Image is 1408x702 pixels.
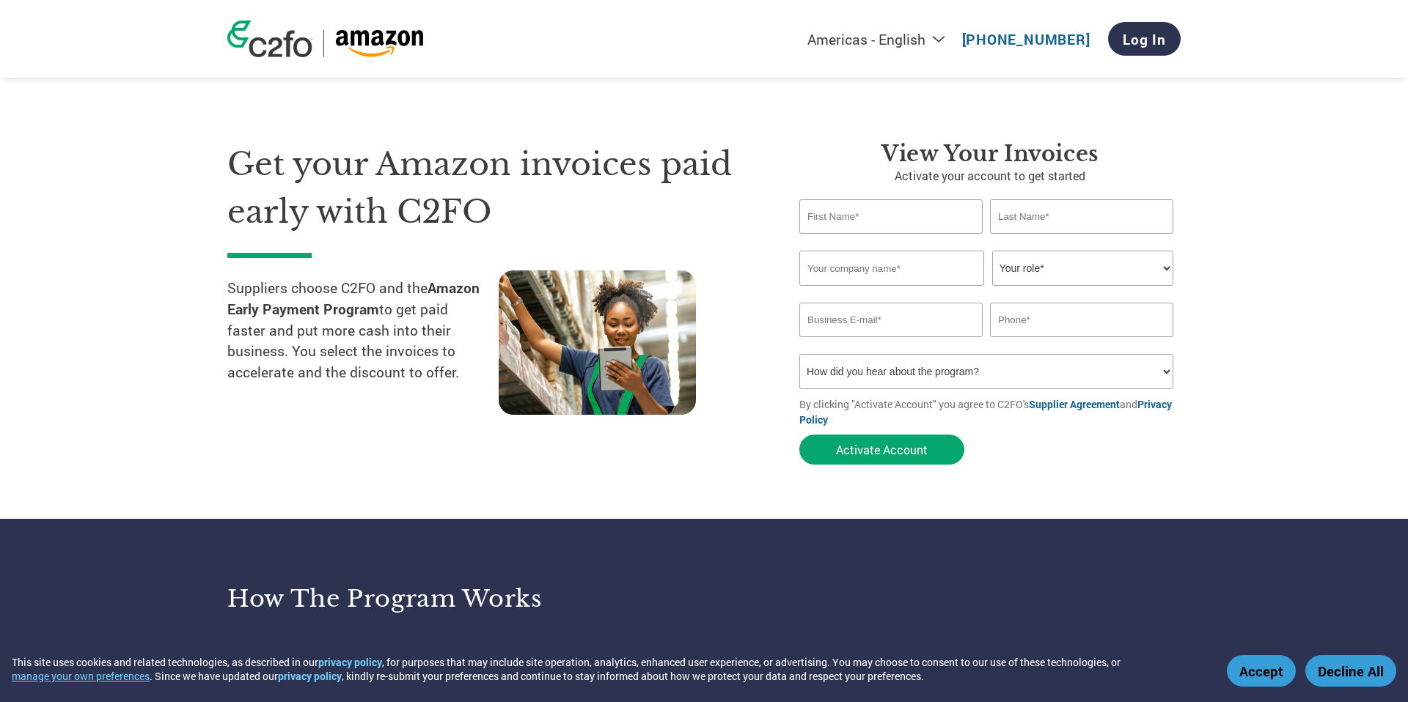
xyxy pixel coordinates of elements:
h3: View Your Invoices [799,141,1181,167]
p: Activate your account to get started [799,167,1181,185]
div: Invalid first name or first name is too long [799,235,983,245]
input: First Name* [799,199,983,234]
input: Your company name* [799,251,984,286]
div: Invalid company name or company name is too long [799,287,1173,297]
button: Accept [1227,655,1296,687]
div: Inavlid Phone Number [990,339,1173,348]
a: privacy policy [318,655,382,669]
select: Title/Role [992,251,1173,286]
div: Invalid last name or last name is too long [990,235,1173,245]
img: Amazon [335,30,424,57]
a: [PHONE_NUMBER] [962,30,1090,48]
a: Supplier Agreement [1029,397,1120,411]
input: Invalid Email format [799,303,983,337]
button: manage your own preferences [12,669,150,683]
a: Privacy Policy [799,397,1172,426]
button: Decline All [1305,655,1396,687]
p: Suppliers choose C2FO and the to get paid faster and put more cash into their business. You selec... [227,278,499,403]
h4: Sign up for free [257,642,623,661]
div: Inavlid Email Address [799,339,983,348]
input: Phone* [990,303,1173,337]
div: This site uses cookies and related technologies, as described in our , for purposes that may incl... [12,655,1206,683]
p: By clicking "Activate Account" you agree to C2FO's and [799,396,1181,427]
img: c2fo logo [227,21,312,57]
a: Log In [1108,22,1181,56]
input: Last Name* [990,199,1173,234]
h3: How the program works [227,584,686,613]
img: supply chain worker [499,270,696,415]
h1: Get your Amazon invoices paid early with C2FO [227,141,755,235]
a: privacy policy [278,669,342,683]
button: Activate Account [799,435,964,465]
strong: Amazon Early Payment Program [227,278,480,318]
